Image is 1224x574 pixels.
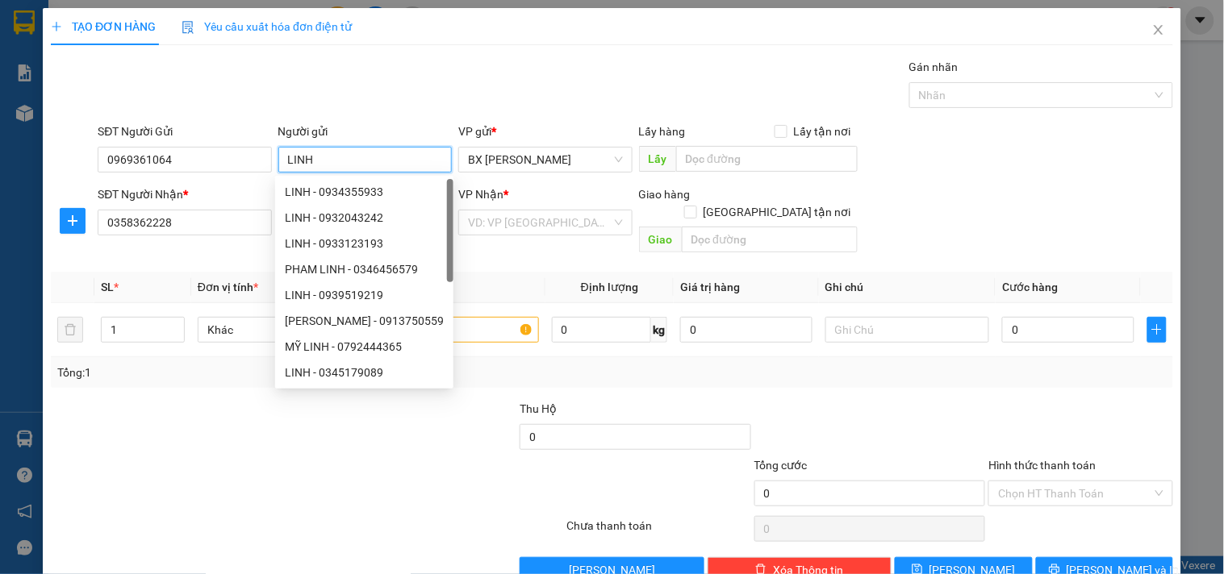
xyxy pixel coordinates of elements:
div: Tổng: 1 [57,364,474,381]
div: LINH - 0345179089 [285,364,444,381]
span: VP Nhận [458,188,503,201]
span: BX Phạm Văn Đồng [468,148,622,172]
div: VP gửi [458,123,632,140]
div: HỒNG [14,52,127,72]
div: LỆ LINH - 0913750559 [275,308,453,334]
input: Dọc đường [682,227,858,252]
span: Gửi: [14,15,39,32]
div: LINH - 0939519219 [275,282,453,308]
span: Giao hàng [639,188,691,201]
button: plus [60,208,86,234]
div: LINH - 0934355933 [285,183,444,201]
span: Lấy [639,146,676,172]
span: Yêu cầu xuất hóa đơn điện tử [182,20,352,33]
th: Ghi chú [819,272,996,303]
span: TẠO ĐƠN HÀNG [51,20,156,33]
span: Đơn vị tính [198,281,258,293]
span: Giao [639,227,682,252]
div: PHAM LINH - 0346456579 [275,256,453,282]
div: Chưa thanh toán [565,517,752,545]
div: MỸ LINH - 0792444365 [285,338,444,356]
div: LINH - 0934355933 [275,179,453,205]
div: BX [PERSON_NAME] [138,14,268,52]
label: Gán nhãn [909,60,959,73]
input: Ghi Chú [825,317,989,343]
div: LINH - 0932043242 [275,205,453,231]
span: kg [651,317,667,343]
div: BX Miền Đông [14,14,127,52]
span: Cước hàng [1002,281,1058,293]
span: Định lượng [581,281,638,293]
div: LINH - 0932043242 [285,209,444,227]
button: delete [57,317,83,343]
span: Tổng cước [754,459,808,472]
span: plus [61,214,85,227]
span: Lấy tận nơi [787,123,858,140]
span: plus [1148,323,1166,336]
button: plus [1147,317,1167,343]
span: plus [51,21,62,32]
span: Giá trị hàng [680,281,740,293]
button: Close [1136,8,1181,53]
div: LINH - 0933123193 [275,231,453,256]
div: PHAM LINH - 0346456579 [285,260,444,278]
div: [PERSON_NAME] - 0913750559 [285,312,444,330]
input: VD: Bàn, Ghế [374,317,538,343]
div: SĐT Người Nhận [98,185,271,203]
img: icon [182,21,194,34]
span: [GEOGRAPHIC_DATA] tận nơi [697,203,858,221]
div: LINH - 0345179089 [275,360,453,385]
input: 0 [680,317,813,343]
span: Nhận: [138,15,177,32]
div: MỸ LINH - 0792444365 [275,334,453,360]
label: Hình thức thanh toán [988,459,1096,472]
span: Lấy hàng [639,125,686,138]
div: LINH - 0933123193 [285,235,444,252]
div: 0919486564 [14,72,127,94]
input: Dọc đường [676,146,858,172]
span: Thu Hộ [520,402,557,415]
div: 0868889307 [138,91,268,114]
div: LINH - 0939519219 [285,286,444,304]
span: close [1152,23,1165,36]
span: SL [101,281,114,293]
div: MINH TÂM PHÁT [138,52,268,91]
div: Người gửi [278,123,452,140]
div: SĐT Người Gửi [98,123,271,140]
span: Khác [207,318,352,342]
